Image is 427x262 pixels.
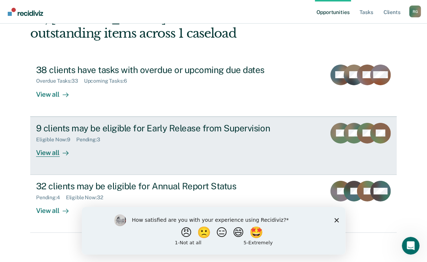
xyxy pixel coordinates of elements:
div: 32 clients may be eligible for Annual Report Status [36,181,295,192]
div: 9 clients may be eligible for Early Release from Supervision [36,123,295,134]
iframe: Survey by Kim from Recidiviz [82,207,346,255]
div: Overdue Tasks : 33 [36,78,84,84]
img: Recidiviz [8,8,43,16]
div: 38 clients have tasks with overdue or upcoming due dates [36,65,295,75]
div: Eligible Now : 9 [36,137,76,143]
div: Hi, [PERSON_NAME]. We’ve found some outstanding items across 1 caseload [30,11,323,41]
div: View all [36,142,77,157]
div: View all [36,84,77,99]
button: Profile dropdown button [409,6,421,17]
iframe: Intercom live chat [402,237,420,255]
div: View all [36,201,77,215]
div: Pending : 4 [36,194,66,201]
div: Pending : 3 [76,137,106,143]
a: 32 clients may be eligible for Annual Report StatusPending:4Eligible Now:32View all [30,175,397,233]
div: Upcoming Tasks : 6 [84,78,133,84]
a: 38 clients have tasks with overdue or upcoming due datesOverdue Tasks:33Upcoming Tasks:6View all [30,59,397,117]
div: Eligible Now : 32 [66,194,109,201]
div: R G [409,6,421,17]
a: 9 clients may be eligible for Early Release from SupervisionEligible Now:9Pending:3View all [30,117,397,175]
